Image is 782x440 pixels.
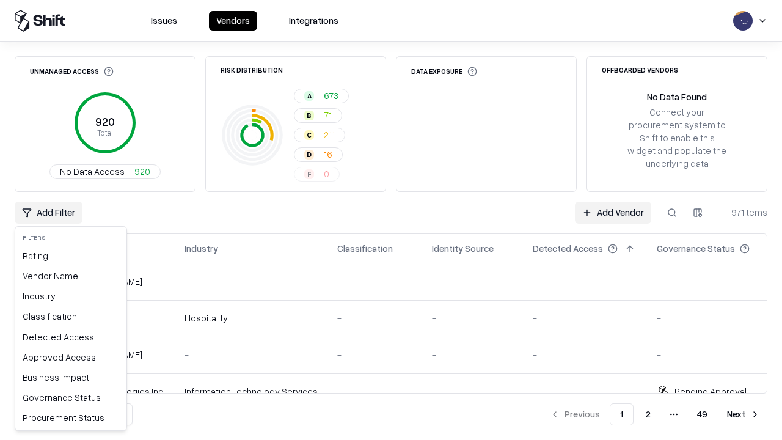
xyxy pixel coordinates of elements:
[18,387,124,408] div: Governance Status
[18,229,124,246] div: Filters
[18,306,124,326] div: Classification
[18,266,124,286] div: Vendor Name
[18,286,124,306] div: Industry
[18,246,124,266] div: Rating
[18,408,124,428] div: Procurement Status
[15,226,127,431] div: Add Filter
[18,347,124,367] div: Approved Access
[18,367,124,387] div: Business Impact
[18,327,124,347] div: Detected Access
